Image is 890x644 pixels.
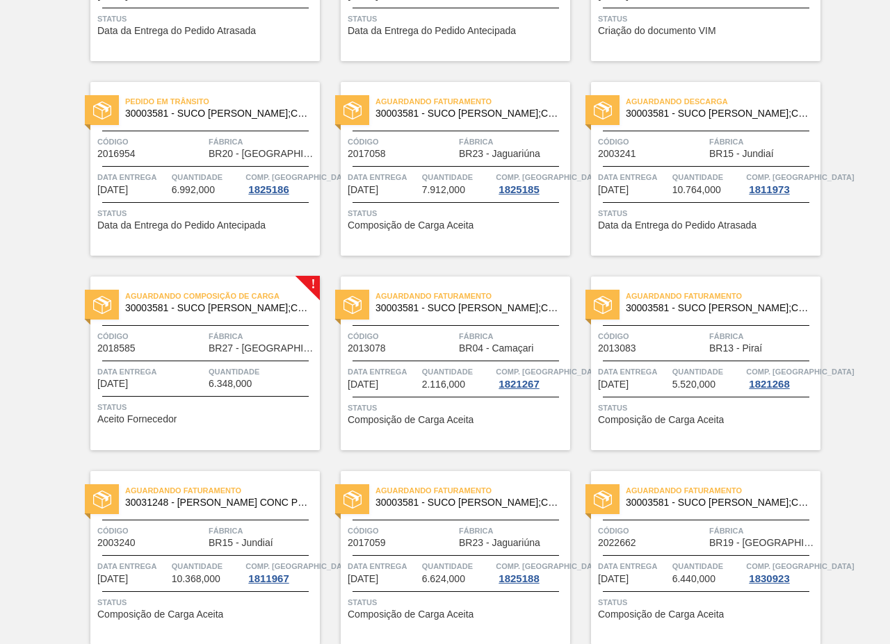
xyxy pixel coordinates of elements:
[209,379,252,389] span: 6.348,000
[459,524,567,538] span: Fábrica
[97,379,128,389] span: 03/09/2025
[594,101,612,119] img: status
[172,574,220,584] span: 10.368,000
[245,559,316,584] a: Comp. [GEOGRAPHIC_DATA]1811967
[97,170,168,184] span: Data entrega
[598,206,817,220] span: Status
[375,289,570,303] span: Aguardando Faturamento
[245,170,353,184] span: Comp. Carga
[594,296,612,314] img: status
[746,365,817,390] a: Comp. [GEOGRAPHIC_DATA]1821268
[209,538,273,548] span: BR15 - Jundiaí
[93,101,111,119] img: status
[746,184,792,195] div: 1811973
[598,12,817,26] span: Status
[459,343,533,354] span: BR04 - Camaçari
[422,365,493,379] span: Quantidade
[348,524,455,538] span: Código
[348,538,386,548] span: 2017059
[97,26,256,36] span: Data da Entrega do Pedido Atrasada
[97,574,128,584] span: 06/09/2025
[422,559,493,573] span: Quantidade
[496,170,567,195] a: Comp. [GEOGRAPHIC_DATA]1825185
[598,415,724,425] span: Composição de Carga Aceita
[245,559,353,573] span: Comp. Carga
[496,170,604,184] span: Comp. Carga
[422,170,493,184] span: Quantidade
[209,524,316,538] span: Fábrica
[343,296,362,314] img: status
[343,101,362,119] img: status
[348,609,474,620] span: Composição de Carga Aceita
[97,185,128,195] span: 02/09/2025
[746,559,854,573] span: Comp. Carga
[348,559,419,573] span: Data entrega
[320,276,570,450] a: statusAguardando Faturamento30003581 - SUCO [PERSON_NAME];CLARIFIC.C/SO2;PEPSI;Código2013078Fábri...
[375,94,570,108] span: Aguardando Faturamento
[348,379,378,390] span: 04/09/2025
[672,379,715,390] span: 5.520,000
[97,220,266,231] span: Data da Entrega do Pedido Antecipada
[245,573,291,584] div: 1811967
[709,538,817,548] span: BR19 - Nova Rio
[746,559,817,584] a: Comp. [GEOGRAPHIC_DATA]1830923
[125,484,320,497] span: Aguardando Faturamento
[626,108,809,119] span: 30003581 - SUCO CONCENT LIMAO;CLARIFIC.C/SO2;PEPSI;
[496,184,542,195] div: 1825185
[320,82,570,256] a: statusAguardando Faturamento30003581 - SUCO [PERSON_NAME];CLARIFIC.C/SO2;PEPSI;Código2017058Fábri...
[746,170,854,184] span: Comp. Carga
[97,149,136,159] span: 2016954
[97,559,168,573] span: Data entrega
[125,497,309,508] span: 30031248 - SUCO LARANJA CONC PRESV 63 5 KG
[598,609,724,620] span: Composição de Carga Aceita
[672,559,743,573] span: Quantidade
[496,379,542,390] div: 1821267
[375,303,559,313] span: 30003581 - SUCO CONCENT LIMAO;CLARIFIC.C/SO2;PEPSI;
[598,524,706,538] span: Código
[375,108,559,119] span: 30003581 - SUCO CONCENT LIMAO;CLARIFIC.C/SO2;PEPSI;
[93,490,111,509] img: status
[598,26,716,36] span: Criação do documento VIM
[97,329,205,343] span: Código
[348,149,386,159] span: 2017058
[598,343,636,354] span: 2013083
[97,343,136,354] span: 2018585
[97,365,205,379] span: Data entrega
[598,595,817,609] span: Status
[598,401,817,415] span: Status
[172,185,215,195] span: 6.992,000
[209,135,316,149] span: Fábrica
[598,329,706,343] span: Código
[209,149,316,159] span: BR20 - Sapucaia
[348,185,378,195] span: 02/09/2025
[125,108,309,119] span: 30003581 - SUCO CONCENT LIMAO;CLARIFIC.C/SO2;PEPSI;
[93,296,111,314] img: status
[209,365,316,379] span: Quantidade
[598,135,706,149] span: Código
[125,94,320,108] span: Pedido em Trânsito
[348,135,455,149] span: Código
[97,135,205,149] span: Código
[422,185,465,195] span: 7.912,000
[97,414,177,424] span: Aceito Fornecedor
[570,276,820,450] a: statusAguardando Faturamento30003581 - SUCO [PERSON_NAME];CLARIFIC.C/SO2;PEPSI;Código2013083Fábri...
[172,559,243,573] span: Quantidade
[598,574,629,584] span: 08/09/2025
[626,94,820,108] span: Aguardando Descarga
[626,289,820,303] span: Aguardando Faturamento
[626,484,820,497] span: Aguardando Faturamento
[570,82,820,256] a: statusAguardando Descarga30003581 - SUCO [PERSON_NAME];CLARIFIC.C/SO2;PEPSI;Código2003241FábricaB...
[746,573,792,584] div: 1830923
[459,538,540,548] span: BR23 - Jaguariúna
[496,365,567,390] a: Comp. [GEOGRAPHIC_DATA]1821267
[70,82,320,256] a: statusPedido em Trânsito30003581 - SUCO [PERSON_NAME];CLARIFIC.C/SO2;PEPSI;Código2016954FábricaBR...
[348,12,567,26] span: Status
[348,574,378,584] span: 06/09/2025
[348,329,455,343] span: Código
[709,135,817,149] span: Fábrica
[598,559,669,573] span: Data entrega
[70,276,320,450] a: !statusAguardando Composição de Carga30003581 - SUCO [PERSON_NAME];CLARIFIC.C/SO2;PEPSI;Código201...
[97,400,316,414] span: Status
[97,595,316,609] span: Status
[348,206,567,220] span: Status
